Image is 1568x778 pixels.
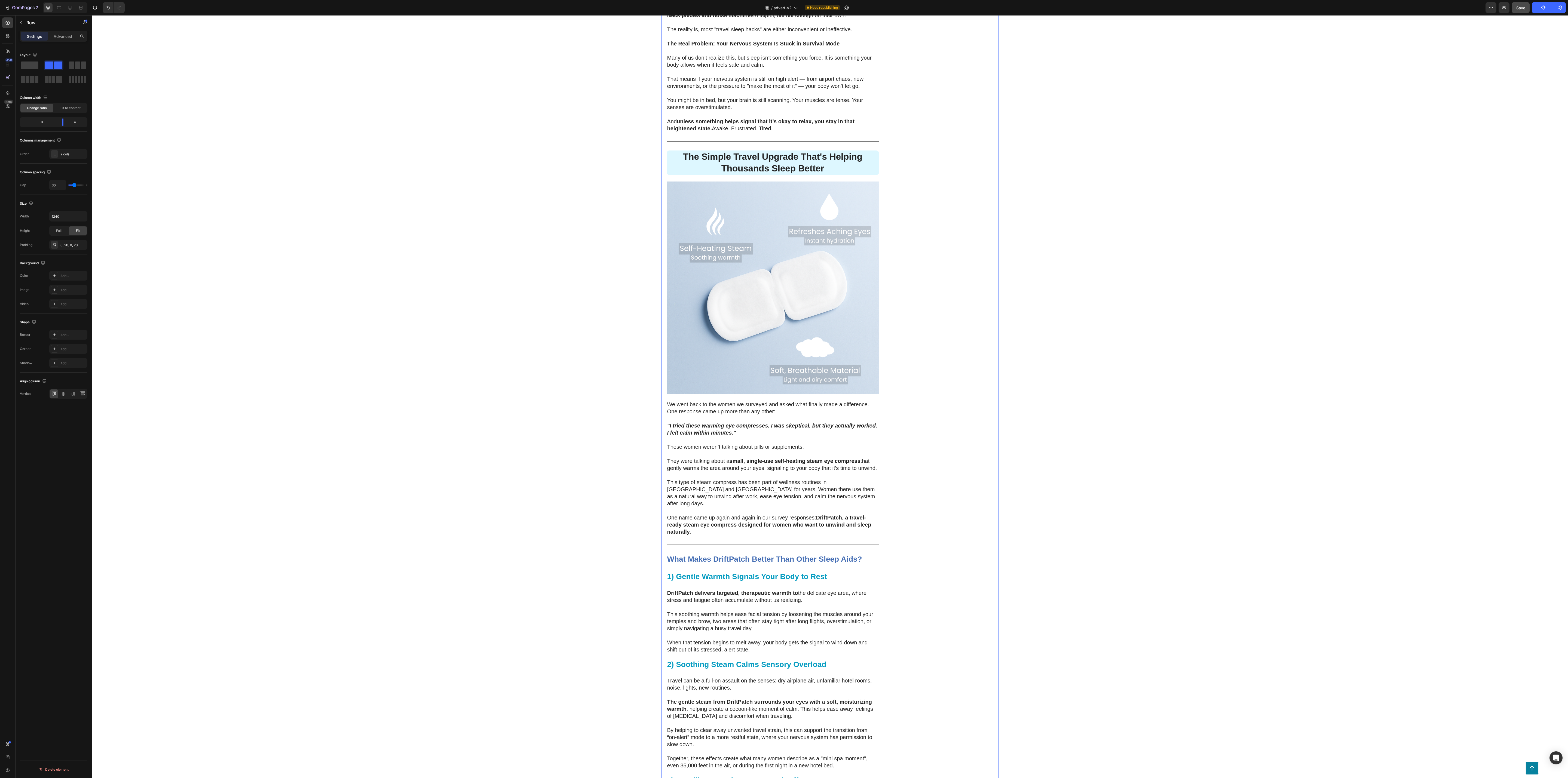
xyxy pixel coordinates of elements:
[575,574,787,588] p: the delicate eye area, where stress and fatigue often accumulate without us realizing.
[575,645,735,653] strong: 2) Soothing Steam Calms Sensory Overload
[575,39,787,53] p: Many of us don’t realize this, but sleep isn’t something you force. It is something your body all...
[591,136,771,158] strong: The Simple Travel Upgrade That's Helping Thousands Sleep Better
[575,499,780,519] strong: DriftPatch, a travel-ready steam eye compress designed for women who want to unwind and sleep nat...
[575,540,770,548] strong: What Makes DriftPatch Better Than Other Sleep Aids?
[575,136,787,159] p: ⁠⁠⁠⁠⁠⁠⁠
[27,33,42,39] p: Settings
[575,11,787,18] p: The reality is, most "travel sleep hacks" are either inconvenient or ineffective.
[575,740,787,754] p: Together, these effects create what many women describe as a "mini spa moment", even 35,000 feet ...
[56,228,62,233] span: Full
[60,273,86,278] div: Add...
[20,200,34,207] div: Size
[575,60,787,74] p: That means if your nervous system is still on high alert — from airport chaos, new environments, ...
[20,152,29,156] div: Order
[5,58,13,62] div: 450
[50,211,87,221] input: Auto
[20,242,32,247] div: Padding
[60,361,86,366] div: Add...
[575,386,787,393] p: We went back to the women we surveyed and asked what finally made a difference.
[20,302,29,306] div: Video
[54,33,72,39] p: Advanced
[92,15,1568,778] iframe: Design area
[27,106,47,110] span: Change ratio
[575,166,787,379] img: gempages_560119237398496112-a210fb13-b7c9-466e-a60c-eb375c5cd942.png
[20,183,26,187] div: Gap
[2,2,41,13] button: 7
[20,378,48,385] div: Align column
[810,5,838,10] span: Need republishing
[20,361,32,365] div: Shadow
[575,595,787,617] p: This soothing warmth helps ease facial tension by loosening the muscles around your temples and b...
[20,260,46,267] div: Background
[20,169,52,176] div: Column spacing
[20,287,29,292] div: Image
[21,118,58,126] div: 8
[1549,751,1563,764] div: Open Intercom Messenger
[60,333,86,337] div: Add...
[575,662,787,676] p: Travel can be a full-on assault on the senses: dry airplane air, unfamiliar hotel rooms, noise, l...
[60,243,86,248] div: 0, 20, 0, 20
[771,5,773,11] span: /
[60,152,86,157] div: 2 cols
[575,539,787,549] h2: Rich Text Editor. Editing area: main
[20,332,30,337] div: Border
[575,711,787,733] p: By helping to clear away unwanted travel strain, this can support the transition from “on-alert” ...
[575,575,706,581] strong: DriftPatch delivers targeted, therapeutic warmth to
[575,442,787,492] p: They were talking about a that gently warms the area around your eyes, signaling to your body tha...
[1516,5,1525,10] span: Save
[36,4,38,11] p: 7
[575,624,787,638] p: When that tension begins to melt away, your body gets the signal to wind down and shift out of it...
[60,347,86,352] div: Add...
[575,135,787,160] h2: Rich Text Editor. Editing area: main
[50,180,66,190] input: Auto
[575,81,787,96] p: You might be in bed, but your brain is still scanning. Your muscles are tense. Your senses are ov...
[575,25,748,31] strong: The Real Problem: Your Nervous System Is Stuck in Survival Mode
[60,106,81,110] span: Fit to content
[20,94,49,102] div: Column width
[103,2,125,13] div: Undo/Redo
[20,51,38,59] div: Layout
[575,499,787,520] p: One name came up again and again in our survey responses:
[20,137,62,144] div: Columns management
[20,319,37,326] div: Shape
[20,228,30,233] div: Height
[76,228,80,233] span: Fit
[4,100,13,104] div: Beta
[20,214,29,219] div: Width
[60,302,86,307] div: Add...
[60,288,86,293] div: Add...
[638,443,769,449] strong: small, single-use self-heating steam eye compress
[20,273,28,278] div: Color
[575,557,736,565] strong: 1) Gentle Warmth Signals Your Body to Rest
[575,539,787,549] p: ⁠⁠⁠⁠⁠⁠⁠
[575,393,787,400] p: One response came up more than any other:
[575,385,787,521] div: Rich Text Editor. Editing area: main
[20,391,32,396] div: Vertical
[774,5,792,11] span: advert-v2
[575,428,787,435] p: These women weren’t talking about pills or supplements.
[575,683,787,704] p: , helping create a cocoon-like moment of calm. This helps ease away feelings of [MEDICAL_DATA] an...
[68,118,86,126] div: 4
[39,766,69,773] div: Delete element
[20,765,87,774] button: Delete element
[575,684,780,697] strong: The gentle steam from DriftPatch surrounds your eyes with a soft, moisturizing warmth
[26,19,73,26] p: Row
[575,103,787,117] p: And Awake. Frustrated. Tired.
[20,346,31,351] div: Corner
[1512,2,1530,13] button: Save
[575,103,763,116] strong: unless something helps signal that it’s okay to relax, you stay in that heightened state.
[575,407,786,420] strong: "I tried these warming eye compresses. I was skeptical, but they actually worked. I felt calm wit...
